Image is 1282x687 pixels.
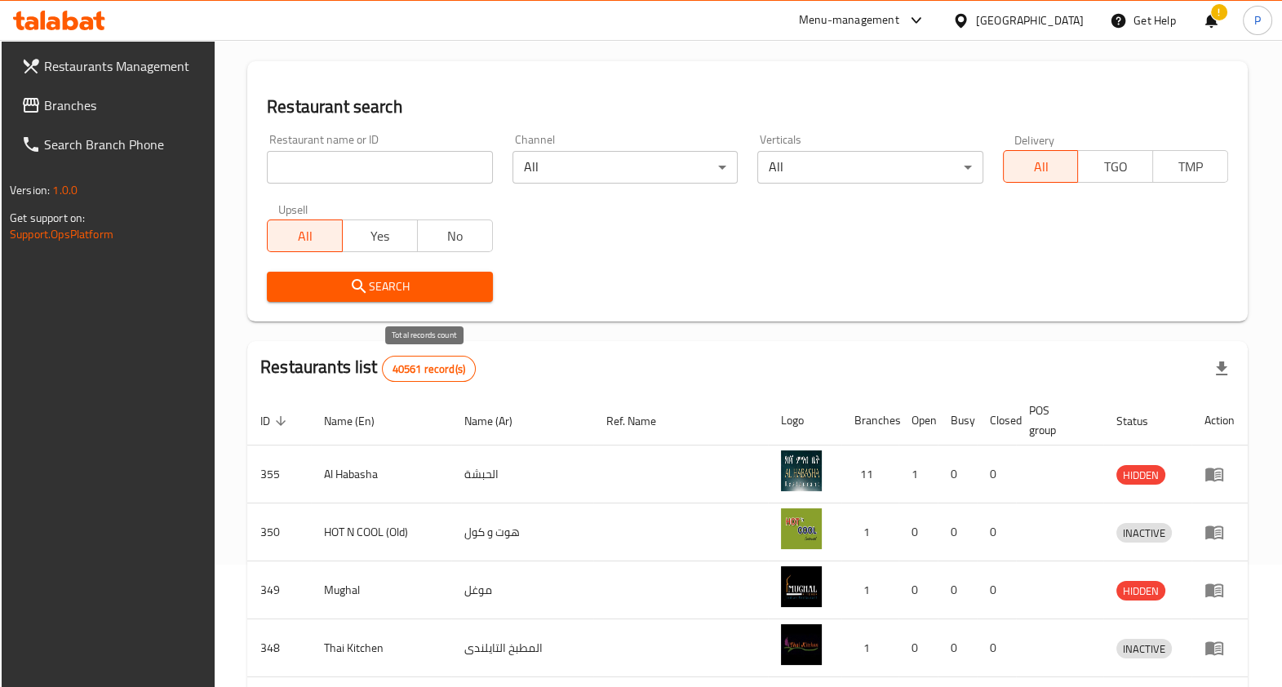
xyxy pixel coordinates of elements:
button: Yes [342,219,418,252]
span: P [1254,11,1261,29]
div: Menu [1204,522,1235,542]
div: [GEOGRAPHIC_DATA] [976,11,1084,29]
td: 0 [938,619,977,677]
button: TGO [1077,150,1153,183]
img: HOT N COOL (Old) [781,508,822,549]
th: Open [898,396,938,445]
span: INACTIVE [1116,524,1172,543]
td: هوت و كول [451,503,593,561]
a: Search Branch Phone [8,125,215,164]
span: Name (Ar) [464,411,534,431]
button: All [267,219,343,252]
img: Al Habasha [781,450,822,491]
td: موغل [451,561,593,619]
td: 1 [898,445,938,503]
span: TGO [1085,155,1147,179]
th: Branches [841,396,898,445]
td: 0 [898,561,938,619]
span: Search Branch Phone [44,135,202,154]
td: 1 [841,503,898,561]
th: Action [1191,396,1248,445]
td: 0 [938,561,977,619]
label: Upsell [278,203,308,215]
span: Status [1116,411,1169,431]
button: No [417,219,493,252]
a: Support.OpsPlatform [10,224,113,245]
td: 355 [247,445,311,503]
div: HIDDEN [1116,581,1165,601]
span: ID [260,411,291,431]
img: Thai Kitchen [781,624,822,665]
a: Restaurants Management [8,47,215,86]
td: HOT N COOL (Old) [311,503,451,561]
div: Menu-management [799,11,899,30]
td: 1 [841,561,898,619]
label: Delivery [1014,134,1055,145]
th: Busy [938,396,977,445]
button: Search [267,272,492,302]
td: 348 [247,619,311,677]
td: 0 [977,503,1016,561]
td: 349 [247,561,311,619]
td: الحبشة [451,445,593,503]
div: HIDDEN [1116,465,1165,485]
h2: Restaurants list [260,355,476,382]
span: Get support on: [10,207,85,228]
td: Al Habasha [311,445,451,503]
div: Menu [1204,464,1235,484]
span: Yes [349,224,411,248]
div: All [757,151,983,184]
span: POS group [1029,401,1084,440]
a: Branches [8,86,215,125]
span: Restaurants Management [44,56,202,76]
span: 40561 record(s) [383,361,475,377]
td: 11 [841,445,898,503]
span: Branches [44,95,202,115]
input: Search for restaurant name or ID.. [267,151,492,184]
span: 1.0.0 [52,180,78,201]
td: 0 [977,445,1016,503]
span: HIDDEN [1116,582,1165,601]
h2: Restaurant search [267,95,1228,119]
span: TMP [1160,155,1222,179]
td: 1 [841,619,898,677]
td: 0 [977,619,1016,677]
span: INACTIVE [1116,640,1172,658]
div: Menu [1204,638,1235,658]
td: 0 [938,503,977,561]
th: Logo [768,396,841,445]
div: INACTIVE [1116,639,1172,658]
div: INACTIVE [1116,523,1172,543]
img: Mughal [781,566,822,607]
td: 350 [247,503,311,561]
span: Search [280,277,479,297]
div: Menu [1204,580,1235,600]
span: All [1010,155,1072,179]
button: TMP [1152,150,1228,183]
span: All [274,224,336,248]
button: All [1003,150,1079,183]
span: HIDDEN [1116,466,1165,485]
span: Name (En) [324,411,396,431]
td: 0 [977,561,1016,619]
div: Export file [1202,349,1241,388]
td: Mughal [311,561,451,619]
td: المطبخ التايلندى [451,619,593,677]
td: Thai Kitchen [311,619,451,677]
td: 0 [938,445,977,503]
span: Ref. Name [606,411,677,431]
div: All [512,151,738,184]
span: No [424,224,486,248]
th: Closed [977,396,1016,445]
span: Version: [10,180,50,201]
td: 0 [898,619,938,677]
td: 0 [898,503,938,561]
